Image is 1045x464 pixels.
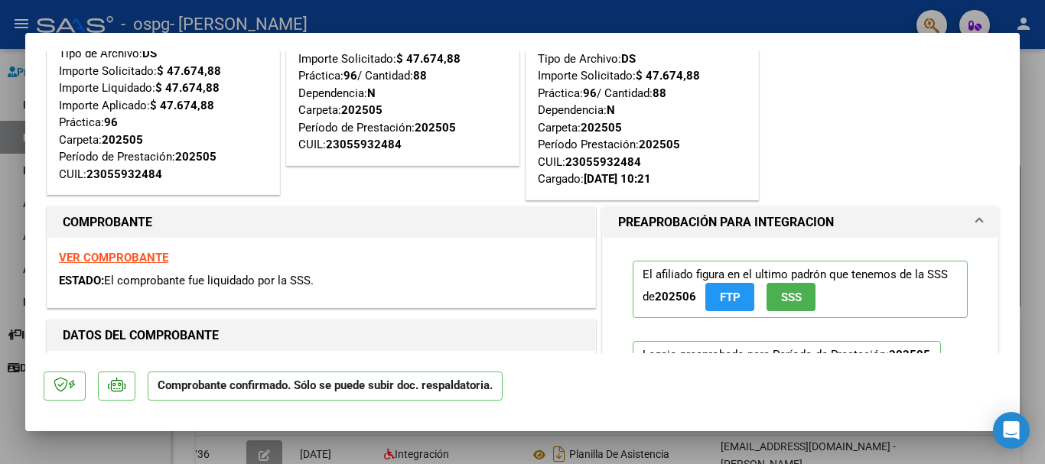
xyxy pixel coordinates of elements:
strong: $ 47.674,88 [636,69,700,83]
strong: $ 47.674,88 [155,81,220,95]
strong: DS [142,47,157,60]
strong: 202505 [341,103,383,117]
strong: N [367,86,376,100]
strong: 88 [653,86,666,100]
h1: PREAPROBACIÓN PARA INTEGRACION [618,213,834,232]
strong: $ 47.674,88 [157,64,221,78]
mat-expansion-panel-header: PREAPROBACIÓN PARA INTEGRACION [603,207,998,238]
strong: $ 47.674,88 [396,52,461,66]
div: Tipo de Archivo: Importe Solicitado: Práctica: / Cantidad: Dependencia: Carpeta: Período Prestaci... [538,33,747,188]
button: SSS [767,283,815,311]
span: SSS [781,290,802,304]
a: VER COMPROBANTE [59,251,168,264]
p: El afiliado figura en el ultimo padrón que tenemos de la SSS de [633,261,968,318]
strong: 96 [583,86,597,100]
div: Tipo de Archivo: Importe Solicitado: Práctica: / Cantidad: Dependencia: Carpeta: Período de Prest... [298,33,507,154]
span: ESTADO: [59,274,104,287]
div: Open Intercom Messenger [993,412,1030,449]
strong: 202505 [639,138,680,151]
strong: 202505 [889,348,930,362]
strong: 202505 [175,150,216,164]
span: FTP [720,290,741,304]
strong: DS [621,52,636,66]
strong: DATOS DEL COMPROBANTE [63,328,219,342]
div: 23055932484 [86,166,162,183]
strong: 96 [343,69,357,83]
strong: 96 [104,115,118,129]
div: 23055932484 [326,136,402,154]
strong: COMPROBANTE [63,215,152,229]
strong: 202505 [415,121,456,135]
strong: 202505 [102,133,143,147]
span: El comprobante fue liquidado por la SSS. [104,274,314,287]
strong: 202506 [655,290,696,303]
strong: N [607,103,615,117]
div: Tipo de Archivo: Importe Solicitado: Importe Liquidado: Importe Aplicado: Práctica: Carpeta: Perí... [59,45,268,183]
strong: 202505 [581,121,622,135]
strong: 88 [413,69,427,83]
strong: [DATE] 10:21 [584,172,651,186]
div: 23055932484 [565,154,641,171]
button: FTP [705,283,754,311]
strong: $ 47.674,88 [150,99,214,112]
p: Comprobante confirmado. Sólo se puede subir doc. respaldatoria. [148,372,503,401]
